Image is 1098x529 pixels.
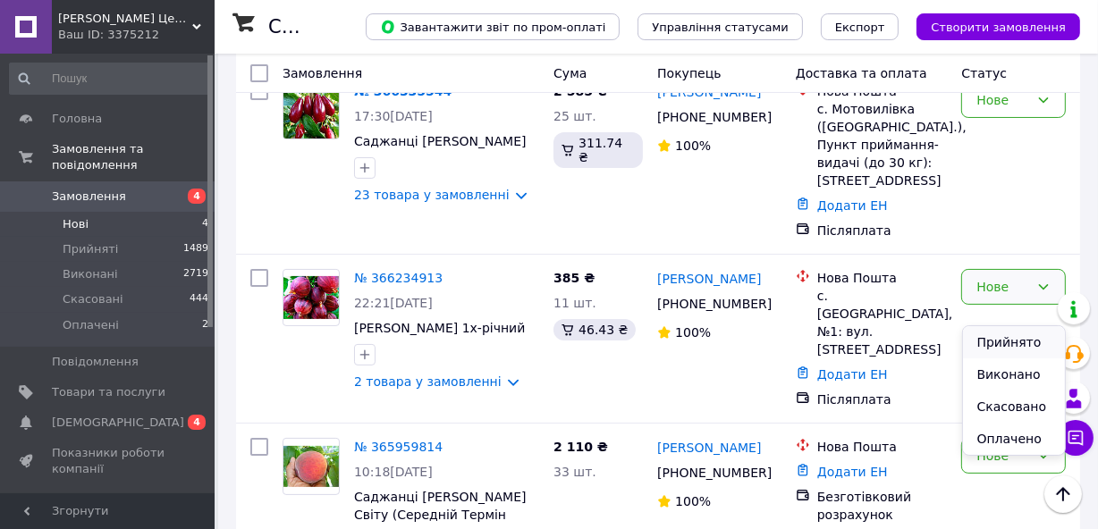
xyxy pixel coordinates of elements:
span: 33 шт. [553,465,596,479]
span: Завантажити звіт по пром-оплаті [380,19,605,35]
a: [PERSON_NAME] 1х-річний [354,321,525,335]
span: 100% [675,494,711,508]
span: 22:21[DATE] [354,296,433,310]
span: Cума [553,66,587,80]
span: 1489 [183,241,208,257]
span: Прийняті [63,241,118,257]
h1: Список замовлень [268,16,450,38]
a: Фото товару [283,82,340,139]
a: 2 товара у замовленні [354,374,502,389]
span: Повідомлення [52,354,139,370]
span: Відгуки [52,492,98,508]
span: Товари та послуги [52,384,165,400]
span: [DEMOGRAPHIC_DATA] [52,415,184,431]
span: Скасовані [63,291,123,307]
div: Нове [976,90,1029,110]
span: Управління статусами [652,21,789,34]
li: Оплачено [963,423,1066,455]
input: Пошук [9,63,210,95]
a: Створити замовлення [899,19,1080,33]
a: № 366234913 [354,271,443,285]
li: Виконано [963,358,1066,390]
div: Нова Пошта [817,438,948,456]
span: Замовлення [52,189,126,205]
span: 11 шт. [553,296,596,310]
div: Післяплата [817,222,948,239]
div: Ваш ID: 3375212 [58,27,215,43]
a: [PERSON_NAME] [657,270,761,288]
li: Скасовано [963,390,1066,423]
button: Чат з покупцем [1058,420,1094,456]
span: Оплачені [63,317,119,333]
span: Головна [52,111,102,127]
a: [PERSON_NAME] [657,439,761,457]
a: Додати ЕН [817,367,888,382]
img: Фото товару [283,446,339,488]
button: Управління статусами [638,13,803,40]
div: с. [GEOGRAPHIC_DATA], №1: вул. [STREET_ADDRESS] [817,287,948,358]
span: Замовлення та повідомлення [52,141,215,173]
span: Показники роботи компанії [52,445,165,477]
li: Прийнято [963,326,1066,358]
div: [PHONE_NUMBER] [654,460,768,485]
a: Додати ЕН [817,198,888,213]
a: 23 товара у замовленні [354,188,510,202]
span: 444 [190,291,208,307]
span: 2 110 ₴ [553,440,608,454]
span: 4 [202,216,208,232]
span: 17:30[DATE] [354,109,433,123]
span: Статус [961,66,1007,80]
div: Безготівковий розрахунок [817,488,948,524]
img: Фото товару [283,276,339,318]
img: Фото товару [283,83,339,139]
span: Експорт [835,21,885,34]
span: Садовий Центр "Садівник" [58,11,192,27]
div: Нове [976,277,1029,297]
span: Виконані [63,266,118,282]
button: Створити замовлення [916,13,1080,40]
span: Доставка та оплата [796,66,927,80]
button: Завантажити звіт по пром-оплаті [366,13,620,40]
span: 2719 [183,266,208,282]
span: Нові [63,216,89,232]
a: Фото товару [283,269,340,326]
span: 100% [675,325,711,340]
a: Додати ЕН [817,465,888,479]
span: Замовлення [283,66,362,80]
span: Покупець [657,66,721,80]
div: [PHONE_NUMBER] [654,291,768,316]
a: № 365959814 [354,440,443,454]
span: 385 ₴ [553,271,595,285]
span: 100% [675,139,711,153]
button: Наверх [1044,475,1082,513]
a: Фото товару [283,438,340,495]
div: 46.43 ₴ [553,319,635,340]
div: [PHONE_NUMBER] [654,105,768,130]
button: Експорт [821,13,900,40]
span: 25 шт. [553,109,596,123]
span: 2 [202,317,208,333]
div: Післяплата [817,390,948,408]
div: 311.74 ₴ [553,132,643,168]
a: Саджанці [PERSON_NAME] [354,134,527,148]
span: 4 [188,189,206,204]
div: с. Мотовилівка ([GEOGRAPHIC_DATA].), Пункт приймання-видачі (до 30 кг): [STREET_ADDRESS] [817,100,948,189]
span: 10:18[DATE] [354,465,433,479]
span: Створити замовлення [931,21,1066,34]
span: 4 [188,415,206,430]
div: Нова Пошта [817,269,948,287]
